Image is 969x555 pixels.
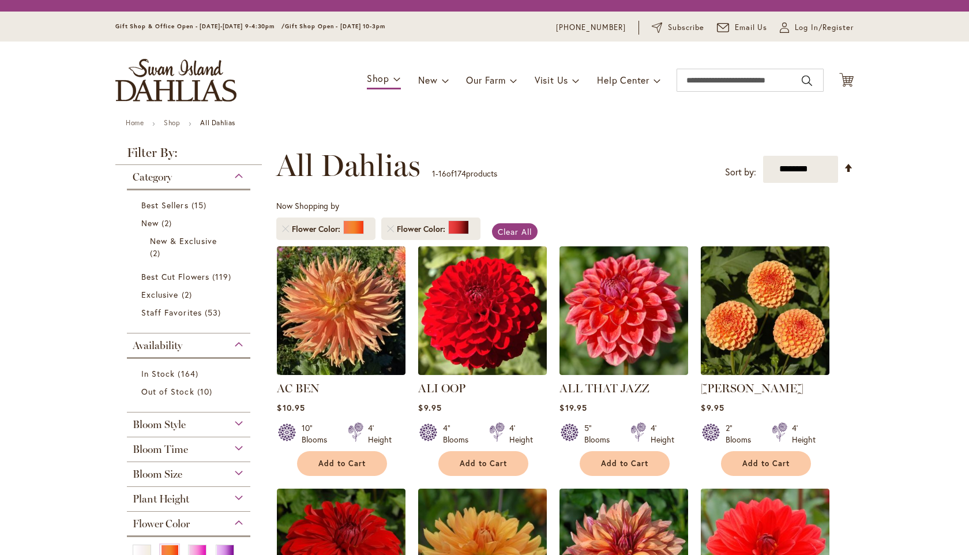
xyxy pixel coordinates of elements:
[141,199,239,211] a: Best Sellers
[141,200,189,211] span: Best Sellers
[200,118,235,127] strong: All Dahlias
[792,422,816,445] div: 4' Height
[277,366,405,377] a: AC BEN
[438,168,446,179] span: 16
[133,517,190,530] span: Flower Color
[150,235,217,246] span: New & Exclusive
[302,422,334,445] div: 10" Blooms
[701,246,829,375] img: AMBER QUEEN
[535,74,568,86] span: Visit Us
[726,422,758,445] div: 2" Blooms
[182,288,195,301] span: 2
[115,59,236,102] a: store logo
[651,422,674,445] div: 4' Height
[580,451,670,476] button: Add to Cart
[141,217,159,228] span: New
[397,223,448,235] span: Flower Color
[492,223,538,240] a: Clear All
[559,381,649,395] a: ALL THAT JAZZ
[432,164,497,183] p: - of products
[277,381,320,395] a: AC BEN
[509,422,533,445] div: 4' Height
[277,402,305,413] span: $10.95
[498,226,532,237] span: Clear All
[141,385,239,397] a: Out of Stock 10
[466,74,505,86] span: Our Farm
[454,168,466,179] span: 174
[701,366,829,377] a: AMBER QUEEN
[387,226,394,232] a: Remove Flower Color Red
[141,217,239,229] a: New
[367,72,389,84] span: Shop
[133,443,188,456] span: Bloom Time
[191,199,209,211] span: 15
[725,162,756,183] label: Sort by:
[212,271,234,283] span: 119
[742,459,790,468] span: Add to Cart
[205,306,224,318] span: 53
[418,366,547,377] a: ALI OOP
[601,459,648,468] span: Add to Cart
[285,22,385,30] span: Gift Shop Open - [DATE] 10-3pm
[438,451,528,476] button: Add to Cart
[795,22,854,33] span: Log In/Register
[735,22,768,33] span: Email Us
[161,217,175,229] span: 2
[717,22,768,33] a: Email Us
[197,385,215,397] span: 10
[141,271,209,282] span: Best Cut Flowers
[126,118,144,127] a: Home
[276,148,420,183] span: All Dahlias
[164,118,180,127] a: Shop
[133,339,182,352] span: Availability
[141,306,239,318] a: Staff Favorites
[780,22,854,33] a: Log In/Register
[115,147,262,165] strong: Filter By:
[297,451,387,476] button: Add to Cart
[559,402,587,413] span: $19.95
[443,422,475,445] div: 4" Blooms
[133,418,186,431] span: Bloom Style
[368,422,392,445] div: 4' Height
[150,247,163,259] span: 2
[597,74,649,86] span: Help Center
[141,386,194,397] span: Out of Stock
[432,168,435,179] span: 1
[141,271,239,283] a: Best Cut Flowers
[559,366,688,377] a: ALL THAT JAZZ
[721,451,811,476] button: Add to Cart
[668,22,704,33] span: Subscribe
[559,246,688,375] img: ALL THAT JAZZ
[276,200,339,211] span: Now Shopping by
[652,22,704,33] a: Subscribe
[584,422,617,445] div: 5" Blooms
[141,289,178,300] span: Exclusive
[133,171,172,183] span: Category
[133,468,182,481] span: Bloom Size
[418,402,441,413] span: $9.95
[701,402,724,413] span: $9.95
[292,223,343,235] span: Flower Color
[460,459,507,468] span: Add to Cart
[141,368,175,379] span: In Stock
[277,246,405,375] img: AC BEN
[141,307,202,318] span: Staff Favorites
[418,381,465,395] a: ALI OOP
[178,367,201,380] span: 164
[141,367,239,380] a: In Stock 164
[318,459,366,468] span: Add to Cart
[418,74,437,86] span: New
[418,246,547,375] img: ALI OOP
[282,226,289,232] a: Remove Flower Color Orange/Peach
[701,381,803,395] a: [PERSON_NAME]
[115,22,285,30] span: Gift Shop & Office Open - [DATE]-[DATE] 9-4:30pm /
[556,22,626,33] a: [PHONE_NUMBER]
[141,288,239,301] a: Exclusive
[150,235,230,259] a: New &amp; Exclusive
[133,493,189,505] span: Plant Height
